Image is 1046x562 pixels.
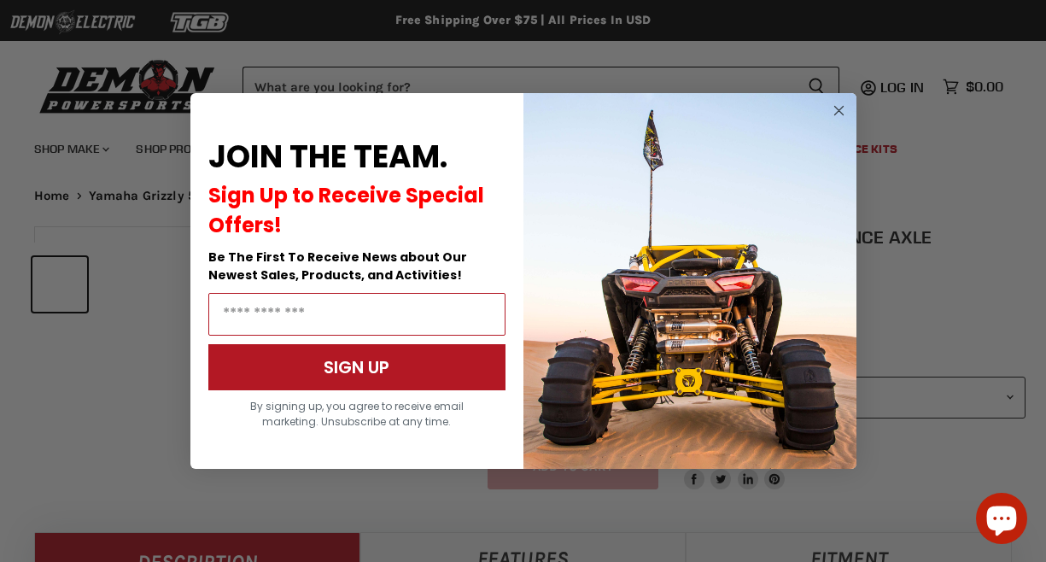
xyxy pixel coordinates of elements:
input: Email Address [208,293,505,336]
span: Sign Up to Receive Special Offers! [208,181,484,239]
span: JOIN THE TEAM. [208,135,447,179]
img: a9095488-b6e7-41ba-879d-588abfab540b.jpeg [523,93,856,469]
span: Be The First To Receive News about Our Newest Sales, Products, and Activities! [208,249,467,284]
span: By signing up, you agree to receive email marketing. Unsubscribe at any time. [250,399,464,429]
button: Close dialog [828,100,850,121]
inbox-online-store-chat: Shopify online store chat [971,493,1032,548]
button: SIGN UP [208,344,505,390]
